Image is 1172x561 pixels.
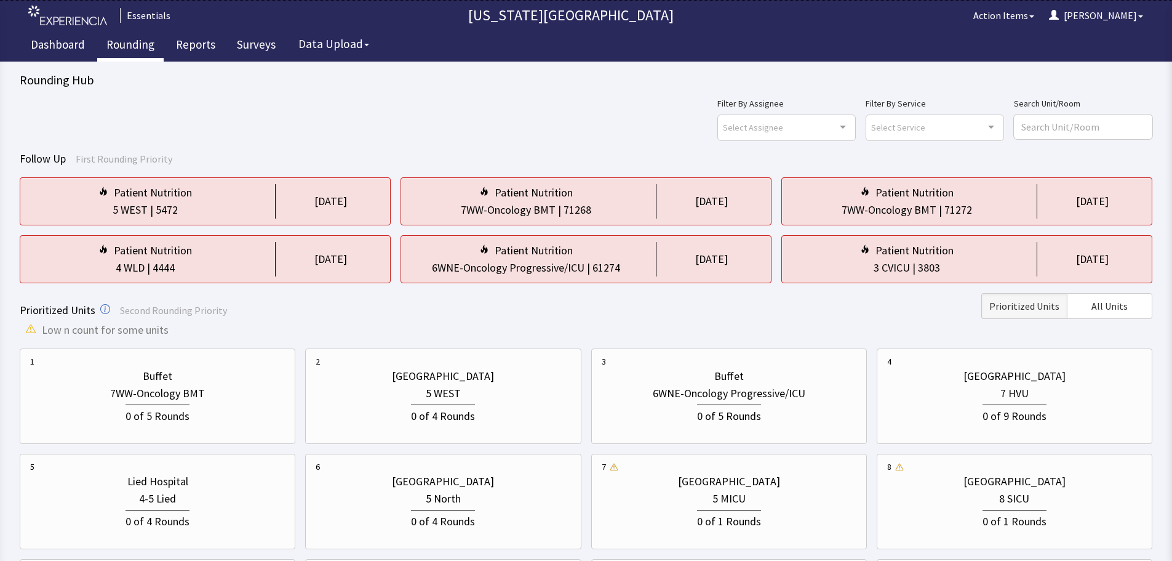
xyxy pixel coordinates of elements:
div: 3 CVICU [874,259,910,276]
a: Rounding [97,31,164,62]
span: Prioritized Units [989,299,1059,313]
div: 4 [887,355,891,368]
div: | [148,201,156,219]
div: 0 of 1 Rounds [697,510,761,530]
div: 4444 [153,259,175,276]
button: Action Items [966,3,1042,28]
div: 6WNE-Oncology Progressive/ICU [432,259,584,276]
a: Dashboard [22,31,94,62]
div: [DATE] [695,193,728,210]
label: Filter By Assignee [717,96,856,111]
div: 0 of 4 Rounds [411,510,475,530]
div: [GEOGRAPHIC_DATA] [963,473,1066,490]
div: | [556,201,564,219]
div: Lied Hospital [127,473,188,490]
div: 0 of 5 Rounds [126,405,189,425]
div: Patient Nutrition [114,242,192,259]
div: [DATE] [695,251,728,268]
div: Follow Up [20,150,1152,167]
div: [GEOGRAPHIC_DATA] [392,368,494,385]
span: All Units [1091,299,1128,313]
div: Patient Nutrition [114,184,192,201]
div: 7WW-Oncology BMT [842,201,936,219]
a: Reports [167,31,225,62]
div: 6WNE-Oncology Progressive/ICU [653,385,805,402]
div: 0 of 4 Rounds [126,510,189,530]
label: Search Unit/Room [1014,96,1152,111]
span: Prioritized Units [20,303,95,317]
input: Search Unit/Room [1014,115,1152,139]
div: Patient Nutrition [875,184,954,201]
div: 3803 [918,259,940,276]
div: | [910,259,918,276]
div: | [584,259,592,276]
label: Filter By Service [866,96,1004,111]
div: | [145,259,153,276]
div: 0 of 5 Rounds [697,405,761,425]
div: 0 of 4 Rounds [411,405,475,425]
div: 5 WEST [113,201,148,219]
div: 0 of 1 Rounds [983,510,1046,530]
div: 5 MICU [712,490,746,507]
div: Patient Nutrition [495,184,573,201]
span: Low n count for some units [42,321,169,339]
div: [DATE] [314,251,347,268]
div: 6 [316,461,320,473]
img: experiencia_logo.png [28,6,107,26]
div: [GEOGRAPHIC_DATA] [392,473,494,490]
div: 4 WLD [116,259,145,276]
div: [GEOGRAPHIC_DATA] [678,473,780,490]
div: 1 [30,355,34,368]
span: Second Rounding Priority [120,304,227,317]
div: 3 [602,355,606,368]
div: 71268 [564,201,591,219]
div: Essentials [120,8,170,23]
button: Prioritized Units [981,293,1067,319]
div: 2 [316,355,320,368]
div: Patient Nutrition [495,242,573,259]
div: Patient Nutrition [875,242,954,259]
div: [DATE] [1076,193,1109,210]
button: All Units [1067,293,1152,319]
div: [DATE] [1076,251,1109,268]
button: [PERSON_NAME] [1042,3,1150,28]
div: 8 SICU [999,490,1029,507]
div: Rounding Hub [20,71,1152,89]
div: Buffet [714,368,744,385]
div: [GEOGRAPHIC_DATA] [963,368,1066,385]
div: 7 [602,461,606,473]
div: 5 WEST [426,385,461,402]
div: | [936,201,944,219]
span: Select Assignee [723,120,783,134]
div: 61274 [592,259,620,276]
div: 71272 [944,201,972,219]
div: [DATE] [314,193,347,210]
p: [US_STATE][GEOGRAPHIC_DATA] [175,6,966,25]
div: 5472 [156,201,178,219]
div: 7 HVU [1000,385,1029,402]
div: 7WW-Oncology BMT [110,385,205,402]
div: 8 [887,461,891,473]
div: 5 North [426,490,461,507]
div: 7WW-Oncology BMT [461,201,556,219]
span: First Rounding Priority [76,153,172,165]
div: 5 [30,461,34,473]
div: Buffet [143,368,172,385]
span: Select Service [871,120,925,134]
a: Surveys [228,31,285,62]
button: Data Upload [291,33,377,55]
div: 0 of 9 Rounds [983,405,1046,425]
div: 4-5 Lied [139,490,176,507]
